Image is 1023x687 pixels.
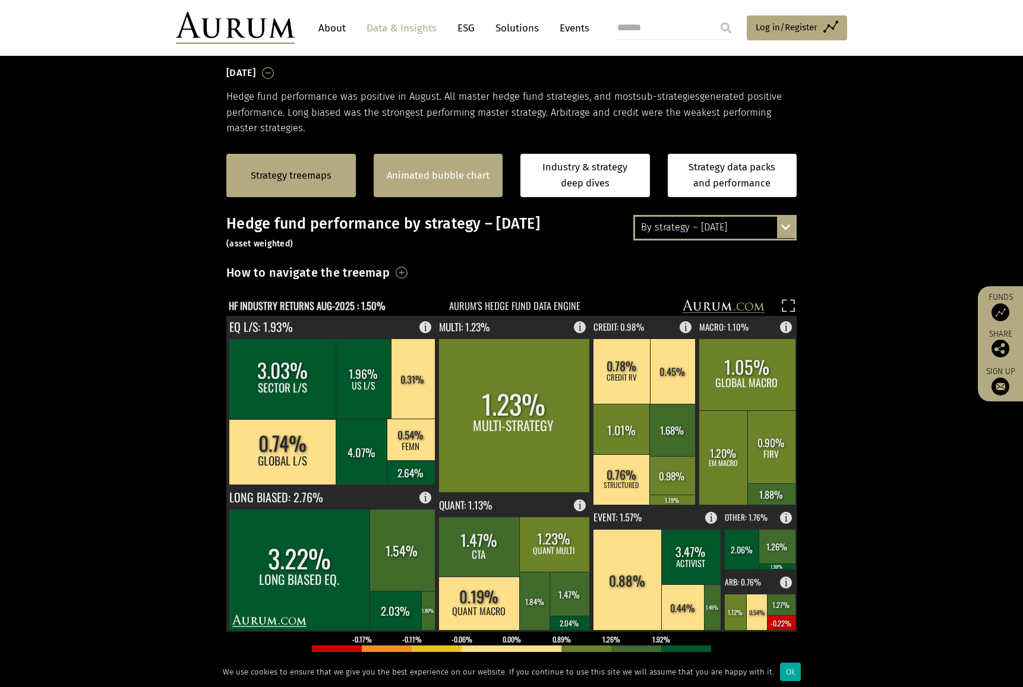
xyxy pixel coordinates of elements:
a: Data & Insights [361,17,443,39]
a: Industry & strategy deep dives [520,154,650,197]
span: Log in/Register [756,20,817,34]
div: Share [984,330,1017,357]
a: Solutions [490,17,545,39]
h3: [DATE] [226,64,256,82]
img: Access Funds [992,303,1009,321]
img: Share this post [992,340,1009,357]
a: Strategy treemaps [251,168,331,183]
a: Sign up [984,366,1017,395]
img: Aurum [176,12,295,44]
img: Sign up to our newsletter [992,378,1009,395]
div: By strategy – [DATE] [635,217,795,238]
h3: Hedge fund performance by strategy – [DATE] [226,215,797,251]
span: sub-strategies [636,91,700,102]
a: Strategy data packs and performance [668,154,797,197]
a: Funds [984,292,1017,321]
input: Submit [714,16,738,40]
a: Log in/Register [747,15,847,40]
a: Events [554,17,589,39]
p: Hedge fund performance was positive in August. All master hedge fund strategies, and most generat... [226,89,797,136]
a: About [312,17,352,39]
h3: How to navigate the treemap [226,262,390,283]
div: Ok [780,663,801,681]
small: (asset weighted) [226,239,293,249]
a: Animated bubble chart [387,168,490,183]
a: ESG [451,17,481,39]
